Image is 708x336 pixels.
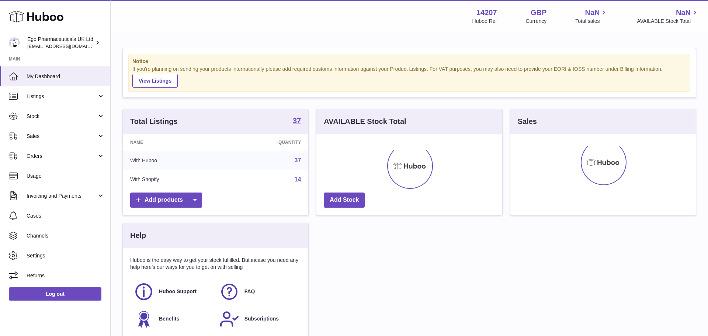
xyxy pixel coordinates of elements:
[531,8,546,18] strong: GBP
[132,74,178,88] a: View Listings
[244,288,255,295] span: FAQ
[27,73,105,80] span: My Dashboard
[293,117,301,126] a: 37
[295,157,301,163] a: 37
[295,176,301,183] a: 14
[27,43,108,49] span: [EMAIL_ADDRESS][DOMAIN_NAME]
[132,58,686,65] strong: Notice
[9,287,101,301] a: Log out
[324,193,365,208] a: Add Stock
[130,257,301,271] p: Huboo is the easy way to get your stock fulfilled. But incase you need any help here's our ways f...
[637,8,699,25] a: NaN AVAILABLE Stock Total
[123,151,223,170] td: With Huboo
[159,315,179,322] span: Benefits
[132,66,686,88] div: If you're planning on sending your products internationally please add required customs informati...
[526,18,547,25] div: Currency
[575,8,608,25] a: NaN Total sales
[130,117,178,127] h3: Total Listings
[472,18,497,25] div: Huboo Ref
[27,36,94,50] div: Ego Pharmaceuticals UK Ltd
[585,8,600,18] span: NaN
[130,231,146,240] h3: Help
[134,309,212,329] a: Benefits
[159,288,197,295] span: Huboo Support
[27,212,105,219] span: Cases
[223,134,308,151] th: Quantity
[518,117,537,127] h3: Sales
[676,8,691,18] span: NaN
[27,173,105,180] span: Usage
[123,170,223,189] td: With Shopify
[575,18,608,25] span: Total sales
[9,37,20,48] img: internalAdmin-14207@internal.huboo.com
[27,272,105,279] span: Returns
[27,93,97,100] span: Listings
[27,113,97,120] span: Stock
[27,232,105,239] span: Channels
[637,18,699,25] span: AVAILABLE Stock Total
[219,282,298,302] a: FAQ
[324,117,406,127] h3: AVAILABLE Stock Total
[27,193,97,200] span: Invoicing and Payments
[27,252,105,259] span: Settings
[27,153,97,160] span: Orders
[293,117,301,124] strong: 37
[123,134,223,151] th: Name
[134,282,212,302] a: Huboo Support
[130,193,202,208] a: Add products
[476,8,497,18] strong: 14207
[219,309,298,329] a: Subscriptions
[244,315,279,322] span: Subscriptions
[27,133,97,140] span: Sales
